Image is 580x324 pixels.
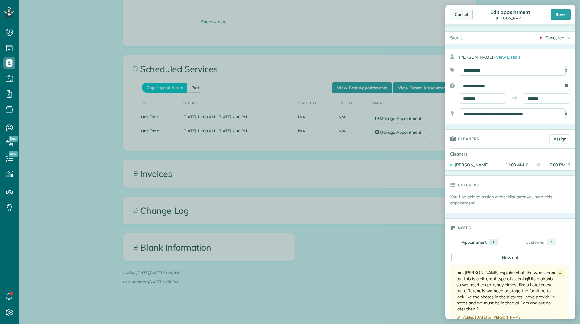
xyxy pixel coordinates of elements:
div: Save [551,9,571,20]
div: Customer [525,239,544,245]
span: 11:00 AM [503,162,524,168]
time: Added [DATE] by [PERSON_NAME] [463,315,522,319]
div: 7 [547,239,556,245]
div: Cleaners [445,149,488,159]
div: Status [445,32,468,44]
div: 1 [489,239,498,245]
div: Appointment [462,239,487,245]
div: [PERSON_NAME] [455,162,501,168]
div: Cancelled [545,35,564,41]
h3: Cleaners [458,130,479,148]
p: You’ll be able to assign a checklist after you save this appointment. [450,194,575,206]
a: Assign [549,134,570,143]
span: · [494,54,495,60]
span: + [500,255,502,260]
div: [PERSON_NAME] [459,52,575,63]
div: [PERSON_NAME] [488,16,532,20]
div: Edit appointment [488,9,532,15]
span: View Details [496,54,520,60]
div: Cancel [450,9,473,20]
h3: Notes [458,219,471,237]
span: New [9,151,18,157]
span: New [9,136,18,142]
h3: Checklist [458,176,480,194]
span: 2:00 PM [545,162,565,168]
div: mrs [PERSON_NAME] explain what she wants done but this is a different type of cleaning!! its a ai... [456,270,557,312]
div: New note [451,253,569,262]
